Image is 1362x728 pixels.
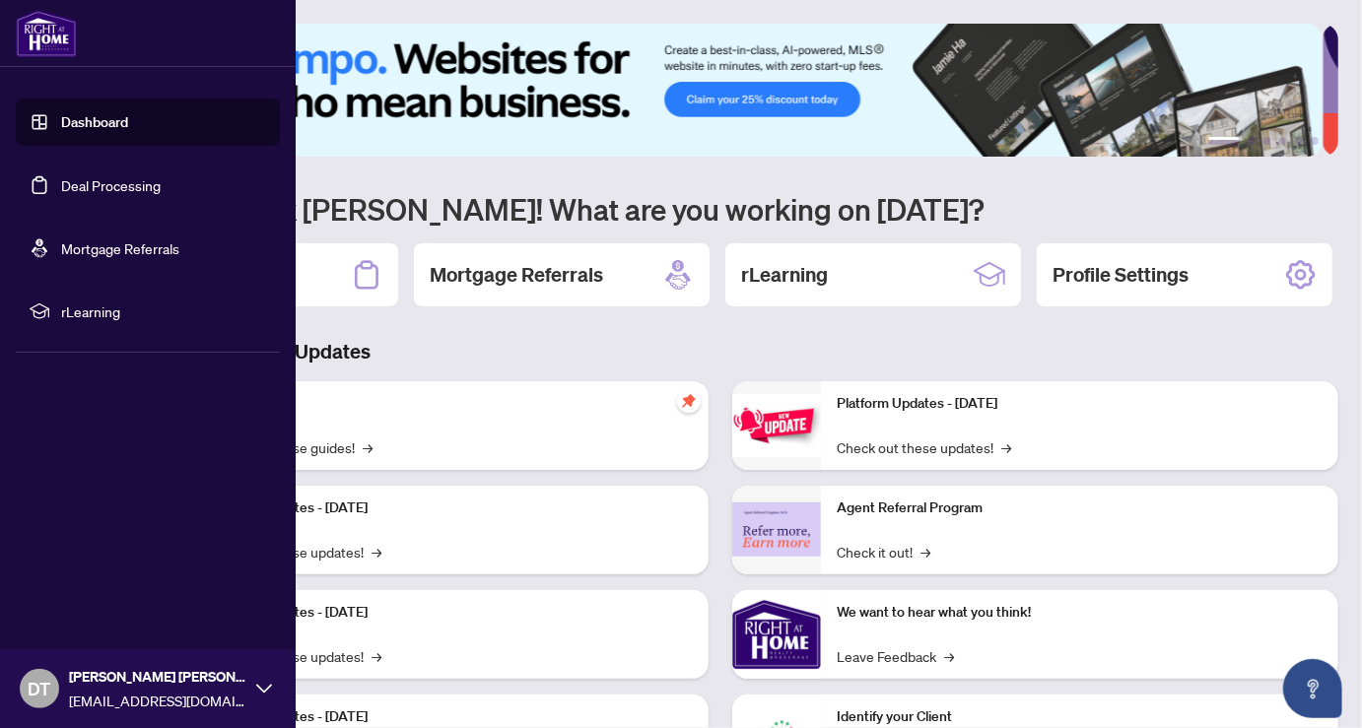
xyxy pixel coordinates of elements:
span: → [363,436,373,458]
button: 2 [1248,137,1256,145]
button: 4 [1279,137,1287,145]
h2: Profile Settings [1053,261,1189,289]
a: Mortgage Referrals [61,239,179,257]
span: → [944,645,954,667]
p: Identify your Client [837,706,1323,728]
span: DT [29,675,51,702]
p: Platform Updates - [DATE] [207,497,693,519]
span: → [372,645,381,667]
a: Leave Feedback→ [837,645,954,667]
p: Platform Updates - [DATE] [837,393,1323,415]
img: Slide 0 [102,24,1323,157]
img: We want to hear what you think! [732,590,821,679]
a: Check out these updates!→ [837,436,1011,458]
p: Self-Help [207,393,693,415]
span: → [920,541,930,563]
span: [PERSON_NAME] [PERSON_NAME] [69,666,246,688]
button: 6 [1311,137,1319,145]
h3: Brokerage & Industry Updates [102,338,1338,365]
a: Deal Processing [61,176,161,194]
span: → [1001,436,1011,458]
p: Agent Referral Program [837,497,1323,519]
a: Dashboard [61,113,128,131]
button: Open asap [1283,659,1342,718]
span: pushpin [677,389,701,413]
h2: rLearning [741,261,828,289]
button: 1 [1208,137,1240,145]
img: logo [16,10,77,57]
span: [EMAIL_ADDRESS][DOMAIN_NAME] [69,690,246,711]
img: Platform Updates - June 23, 2025 [732,394,821,456]
p: We want to hear what you think! [837,602,1323,624]
img: Agent Referral Program [732,502,821,557]
h2: Mortgage Referrals [430,261,603,289]
p: Platform Updates - [DATE] [207,706,693,728]
span: → [372,541,381,563]
span: rLearning [61,300,266,322]
button: 5 [1295,137,1303,145]
h1: Welcome back [PERSON_NAME]! What are you working on [DATE]? [102,190,1338,228]
p: Platform Updates - [DATE] [207,602,693,624]
button: 3 [1263,137,1271,145]
a: Check it out!→ [837,541,930,563]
